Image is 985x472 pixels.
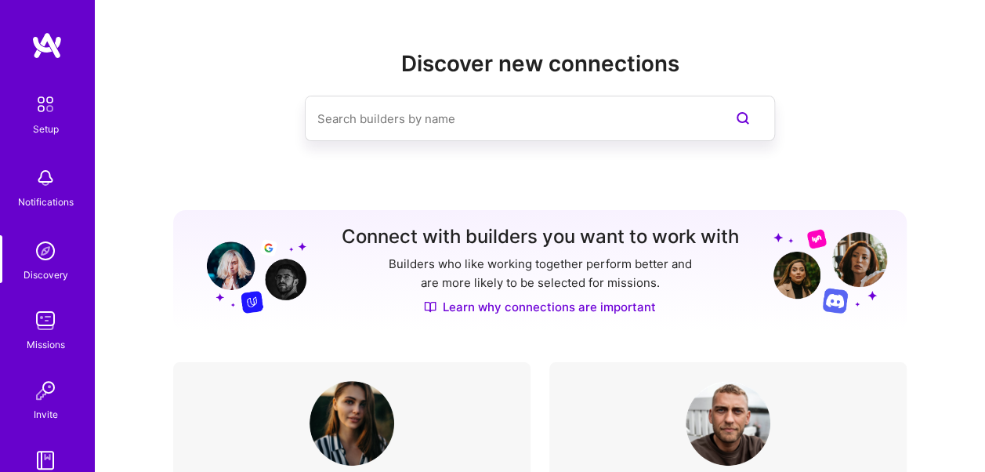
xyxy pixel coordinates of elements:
img: bell [30,162,61,194]
img: Grow your network [193,227,306,314]
img: teamwork [30,305,61,336]
div: Notifications [18,194,74,210]
img: setup [29,88,62,121]
div: Invite [34,406,58,423]
div: Discovery [24,267,68,283]
h2: Discover new connections [173,51,907,77]
h3: Connect with builders you want to work with [342,226,739,249]
img: Discover [424,300,436,314]
img: logo [31,31,63,60]
img: Invite [30,375,61,406]
i: icon SearchPurple [733,109,752,128]
a: Learn why connections are important [424,299,656,315]
img: User Avatar [310,381,394,466]
div: Setup [33,121,59,137]
div: Missions [27,336,65,353]
p: Builders who like working together perform better and are more likely to be selected for missions. [386,255,695,292]
img: discovery [30,235,61,267]
img: User Avatar [686,381,770,466]
input: Search builders by name [317,99,700,139]
img: Grow your network [773,228,887,314]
